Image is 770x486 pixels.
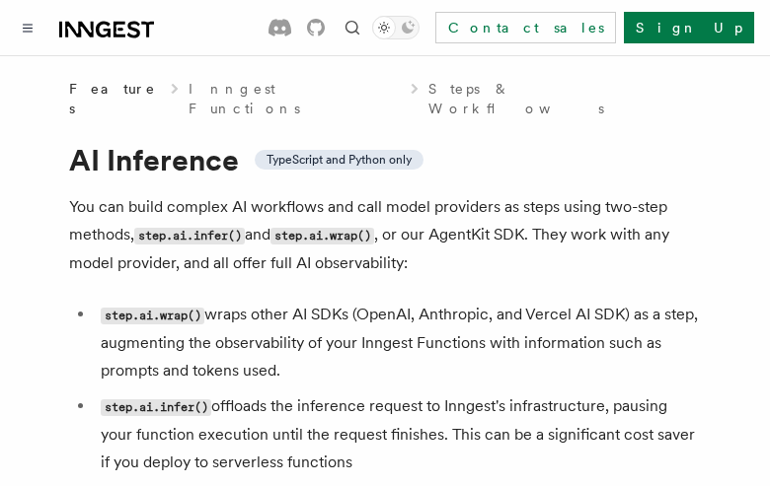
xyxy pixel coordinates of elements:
[341,16,364,39] button: Find something...
[134,228,245,244] code: step.ai.infer()
[16,16,39,39] button: Toggle navigation
[624,12,754,43] a: Sign Up
[101,399,211,416] code: step.ai.infer()
[95,301,701,384] li: wraps other AI SDKs (OpenAI, Anthropic, and Vercel AI SDK) as a step, augmenting the observabilit...
[267,152,412,168] span: TypeScript and Python only
[270,228,374,244] code: step.ai.wrap()
[189,79,401,118] a: Inngest Functions
[69,193,701,277] p: You can build complex AI workflows and call model providers as steps using two-step methods, and ...
[372,16,420,39] button: Toggle dark mode
[101,308,204,324] code: step.ai.wrap()
[435,12,616,43] a: Contact sales
[69,79,161,118] span: Features
[95,392,701,476] li: offloads the inference request to Inngest's infrastructure, pausing your function execution until...
[69,142,701,177] h1: AI Inference
[428,79,701,118] a: Steps & Workflows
